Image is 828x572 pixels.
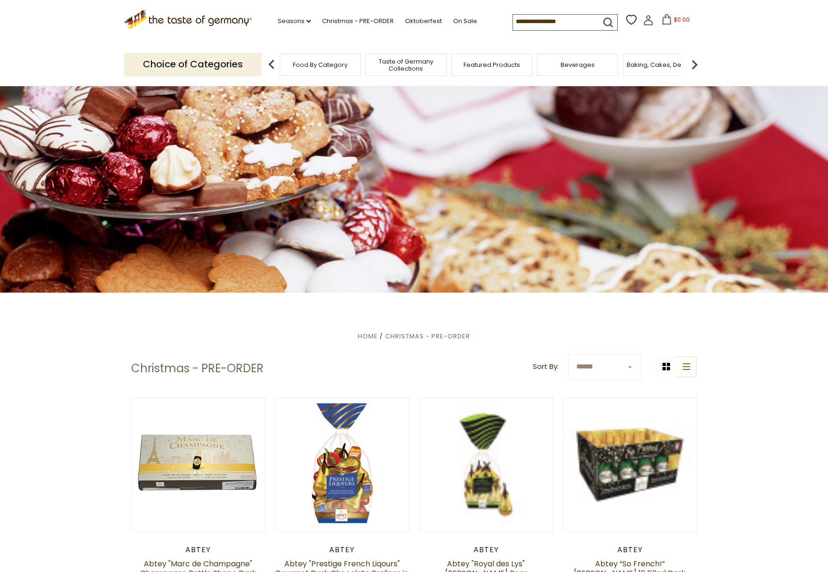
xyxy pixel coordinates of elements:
[674,16,690,24] span: $0.00
[453,16,477,26] a: On Sale
[358,332,378,341] a: Home
[124,53,262,76] p: Choice of Categories
[464,61,520,68] a: Featured Products
[368,58,444,72] a: Taste of Germany Collections
[275,398,409,531] img: Abtey "Prestige French Liqours" Gourmet Dark Chocolate Pralines in Deco Bag, 7 oz
[627,61,700,68] a: Baking, Cakes, Desserts
[685,55,704,74] img: next arrow
[131,361,264,376] h1: Christmas - PRE-ORDER
[563,398,696,531] img: Abtey "So French" Marc de Champagne
[262,55,281,74] img: previous arrow
[405,16,442,26] a: Oktoberfest
[385,332,470,341] a: Christmas - PRE-ORDER
[132,398,265,531] img: Abtey "Marc de Champagne" Champagne Bottle Shape Dark Chocolate Pralines in Gift Box, 2.6 oz
[275,545,409,555] div: Abtey
[322,16,394,26] a: Christmas - PRE-ORDER
[533,361,559,373] label: Sort By:
[131,545,265,555] div: Abtey
[655,14,696,28] button: $0.00
[419,398,553,531] img: Abtey Royal des Lys Williams Pear Brandy Pralines
[563,545,697,555] div: Abtey
[293,61,348,68] a: Food By Category
[561,61,595,68] a: Beverages
[419,545,553,555] div: Abtey
[278,16,311,26] a: Seasons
